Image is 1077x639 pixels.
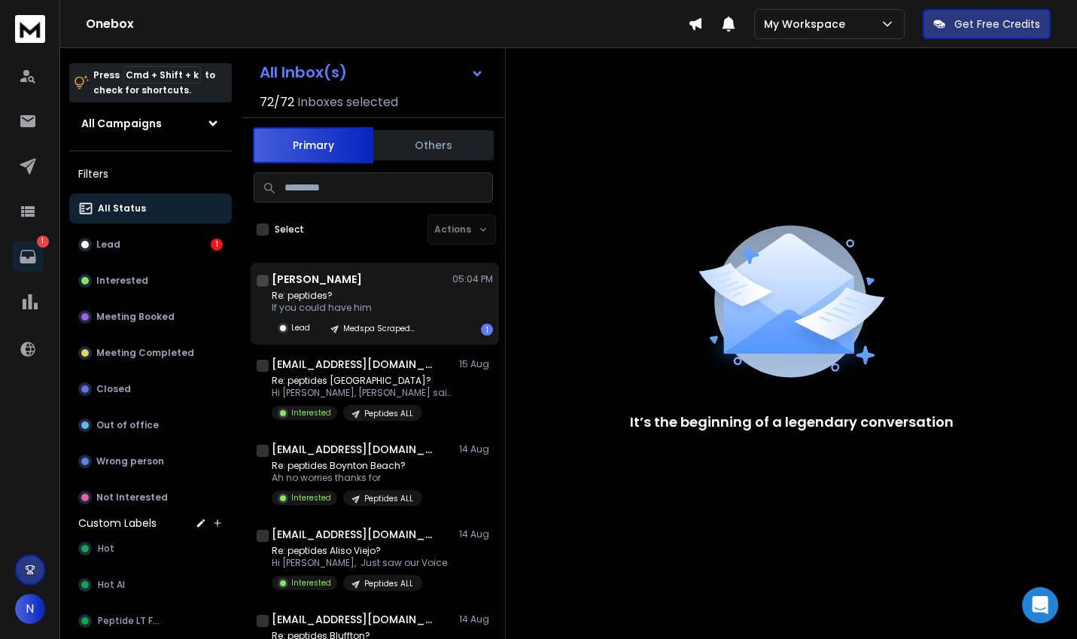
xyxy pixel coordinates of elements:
[272,302,424,314] p: If you could have him
[343,323,415,334] p: Medspa Scraped WA OR AZ [GEOGRAPHIC_DATA]
[96,383,131,395] p: Closed
[248,57,496,87] button: All Inbox(s)
[69,266,232,296] button: Interested
[211,239,223,251] div: 1
[954,17,1040,32] p: Get Free Credits
[69,230,232,260] button: Lead1
[253,127,373,163] button: Primary
[98,579,125,591] span: Hot AI
[69,482,232,513] button: Not Interested
[98,202,146,215] p: All Status
[69,606,232,636] button: Peptide LT FUP
[630,412,954,433] p: It’s the beginning of a legendary conversation
[96,311,175,323] p: Meeting Booked
[272,375,452,387] p: Re: peptides [GEOGRAPHIC_DATA]?
[764,17,851,32] p: My Workspace
[69,374,232,404] button: Closed
[96,419,159,431] p: Out of office
[98,543,114,555] span: Hot
[69,163,232,184] h3: Filters
[69,410,232,440] button: Out of office
[452,273,493,285] p: 05:04 PM
[272,527,437,542] h1: [EMAIL_ADDRESS][DOMAIN_NAME] +1
[260,93,294,111] span: 72 / 72
[481,324,493,336] div: 1
[272,272,362,287] h1: [PERSON_NAME]
[96,239,120,251] p: Lead
[96,347,194,359] p: Meeting Completed
[69,338,232,368] button: Meeting Completed
[13,242,43,272] a: 1
[78,516,157,531] h3: Custom Labels
[93,68,215,98] p: Press to check for shortcuts.
[81,116,162,131] h1: All Campaigns
[260,65,347,80] h1: All Inbox(s)
[272,290,424,302] p: Re: peptides?
[272,387,452,399] p: Hi [PERSON_NAME], [PERSON_NAME] said he just
[272,357,437,372] h1: [EMAIL_ADDRESS][DOMAIN_NAME] +1
[1022,587,1058,623] div: Open Intercom Messenger
[291,407,331,418] p: Interested
[459,443,493,455] p: 14 Aug
[364,578,413,589] p: Peptides ALL
[364,408,413,419] p: Peptides ALL
[123,66,201,84] span: Cmd + Shift + k
[37,236,49,248] p: 1
[272,442,437,457] h1: [EMAIL_ADDRESS][DOMAIN_NAME]
[69,534,232,564] button: Hot
[96,455,164,467] p: Wrong person
[15,15,45,43] img: logo
[291,577,331,589] p: Interested
[98,615,163,627] span: Peptide LT FUP
[15,594,45,624] button: N
[272,472,422,484] p: Ah no worries thanks for
[364,493,413,504] p: Peptides ALL
[96,491,168,504] p: Not Interested
[272,612,437,627] h1: [EMAIL_ADDRESS][DOMAIN_NAME]
[96,275,148,287] p: Interested
[459,358,493,370] p: 15 Aug
[923,9,1051,39] button: Get Free Credits
[69,446,232,476] button: Wrong person
[272,545,447,557] p: Re: peptides Aliso Viejo?
[297,93,398,111] h3: Inboxes selected
[459,528,493,540] p: 14 Aug
[291,492,331,504] p: Interested
[373,129,494,162] button: Others
[69,570,232,600] button: Hot AI
[275,224,304,236] label: Select
[272,460,422,472] p: Re: peptides Boynton Beach?
[272,557,447,569] p: Hi [PERSON_NAME], Just saw our Voice
[69,302,232,332] button: Meeting Booked
[69,193,232,224] button: All Status
[291,322,310,333] p: Lead
[69,108,232,138] button: All Campaigns
[459,613,493,625] p: 14 Aug
[86,15,688,33] h1: Onebox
